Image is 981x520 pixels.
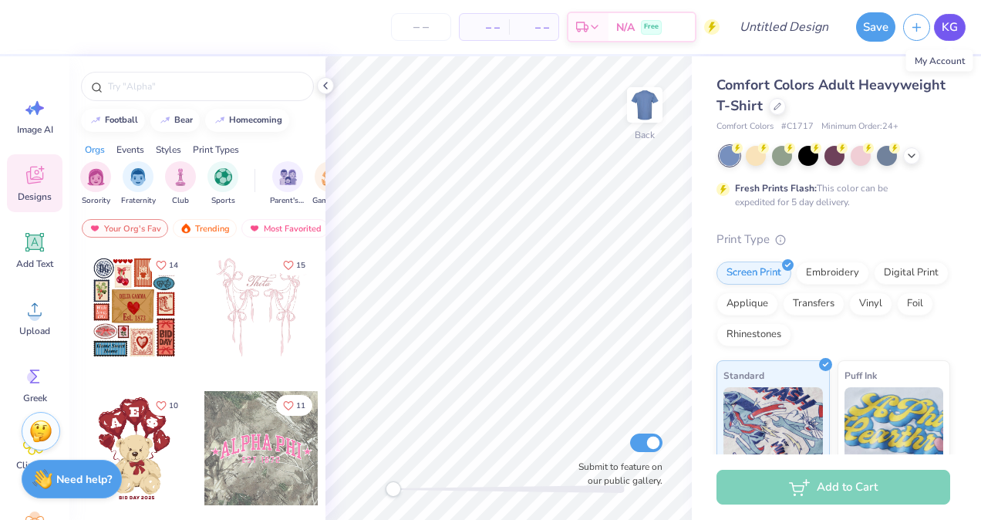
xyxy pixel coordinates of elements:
span: Sports [211,195,235,207]
img: Fraternity Image [130,168,147,186]
input: Untitled Design [727,12,841,42]
button: football [81,109,145,132]
span: Image AI [17,123,53,136]
img: trend_line.gif [214,116,226,125]
div: filter for Sorority [80,161,111,207]
input: – – [391,13,451,41]
span: Fraternity [121,195,156,207]
span: Greek [23,392,47,404]
div: Most Favorited [241,219,329,238]
button: Save [856,12,895,42]
div: football [105,116,138,124]
img: most_fav.gif [248,223,261,234]
span: 14 [169,262,178,269]
div: Embroidery [796,262,869,285]
div: Back [635,128,655,142]
button: Like [276,395,312,416]
div: bear [174,116,193,124]
div: Print Type [716,231,950,248]
span: Standard [723,367,764,383]
input: Try "Alpha" [106,79,304,94]
span: Club [172,195,189,207]
div: filter for Game Day [312,161,348,207]
img: Sports Image [214,168,232,186]
div: Print Types [193,143,239,157]
div: Screen Print [716,262,791,285]
div: filter for Sports [207,161,238,207]
div: Rhinestones [716,323,791,346]
div: Orgs [85,143,105,157]
span: Puff Ink [844,367,877,383]
span: Game Day [312,195,348,207]
button: filter button [270,161,305,207]
span: 11 [296,402,305,410]
button: filter button [312,161,348,207]
div: Events [116,143,144,157]
span: # C1717 [781,120,814,133]
img: Parent's Weekend Image [279,168,297,186]
div: homecoming [229,116,282,124]
span: Designs [18,191,52,203]
div: Foil [897,292,933,316]
img: trend_line.gif [89,116,102,125]
div: Vinyl [849,292,892,316]
div: Your Org's Fav [82,219,168,238]
span: Minimum Order: 24 + [821,120,898,133]
div: filter for Club [165,161,196,207]
label: Submit to feature on our public gallery. [570,460,662,488]
span: N/A [616,19,635,35]
div: Styles [156,143,181,157]
img: most_fav.gif [89,223,101,234]
span: – – [518,19,549,35]
span: Parent's Weekend [270,195,305,207]
span: KG [942,19,958,36]
button: Like [276,255,312,275]
img: Puff Ink [844,387,944,464]
div: Transfers [783,292,844,316]
img: Standard [723,387,823,464]
div: My Account [906,50,973,72]
span: Sorority [82,195,110,207]
span: Upload [19,325,50,337]
img: trending.gif [180,223,192,234]
button: filter button [207,161,238,207]
span: 10 [169,402,178,410]
img: Game Day Image [322,168,339,186]
div: Digital Print [874,262,949,285]
a: KG [934,14,966,41]
span: 15 [296,262,305,269]
strong: Need help? [56,472,112,487]
button: bear [150,109,200,132]
div: Accessibility label [386,481,401,497]
div: filter for Fraternity [121,161,156,207]
button: Like [149,255,185,275]
span: Clipart & logos [9,459,60,484]
span: Comfort Colors [716,120,774,133]
img: trend_line.gif [159,116,171,125]
strong: Fresh Prints Flash: [735,182,817,194]
button: filter button [80,161,111,207]
button: Like [149,395,185,416]
button: filter button [165,161,196,207]
img: Back [629,89,660,120]
span: Comfort Colors Adult Heavyweight T-Shirt [716,76,946,115]
div: This color can be expedited for 5 day delivery. [735,181,925,209]
div: Applique [716,292,778,316]
img: Club Image [172,168,189,186]
span: Add Text [16,258,53,270]
div: Trending [173,219,237,238]
button: homecoming [205,109,289,132]
span: Free [644,22,659,32]
button: filter button [121,161,156,207]
img: Sorority Image [87,168,105,186]
span: – – [469,19,500,35]
div: filter for Parent's Weekend [270,161,305,207]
